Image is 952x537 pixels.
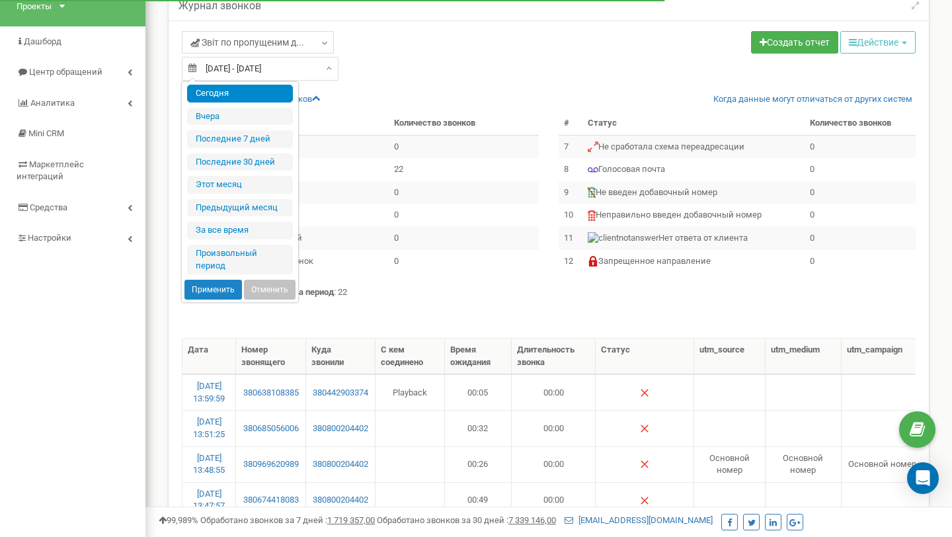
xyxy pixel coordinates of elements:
th: Длительность звонка [512,339,596,374]
img: Не сработала схема переадресации [588,142,598,152]
p: : 22 [182,286,916,299]
u: 7 339 146,00 [508,515,556,525]
td: 00:00 [512,410,596,446]
a: Создать отчет [751,31,838,54]
th: Дата [182,339,236,374]
td: 0 [805,181,916,204]
td: 0 [805,158,916,181]
th: Количество звонков [805,112,916,135]
a: 380442903374 [311,387,369,399]
th: Количество звонков [389,112,539,135]
span: Маркетплейс интеграций [17,159,84,182]
span: Средства [30,202,67,212]
span: Центр обращений [29,67,102,77]
u: 1 719 357,00 [327,515,375,525]
th: Статус [582,112,805,135]
li: Последние 7 дней [187,130,293,148]
td: 7 [559,135,582,158]
img: Не введен добавочный номер [588,187,596,198]
img: Нет ответа [639,423,650,434]
a: 380800204402 [311,494,369,507]
td: Основной номер [694,446,765,482]
td: Не сработала схема переадресации [582,135,805,158]
span: Обработано звонков за 30 дней : [377,515,556,525]
td: 0 [389,204,539,227]
li: За все время [187,222,293,239]
a: Когда данные могут отличаться от других систем [713,93,912,106]
td: 00:26 [445,446,512,482]
span: 99,989% [159,515,198,525]
td: 0 [389,135,539,158]
span: Дашборд [24,36,61,46]
a: 380800204402 [311,423,369,435]
span: Аналитика [30,98,75,108]
a: [DATE] 13:47:57 [193,489,225,511]
a: [DATE] 13:48:55 [193,453,225,475]
span: Звіт по пропущеним д... [190,36,304,49]
th: Куда звонили [306,339,375,374]
th: С кем соединено [376,339,445,374]
button: Применить [184,280,242,300]
a: 380674418083 [241,494,300,507]
td: 0 [389,227,539,250]
td: Нет ответа [208,158,389,181]
td: 22 [389,158,539,181]
button: Отменить [244,280,296,300]
th: Статус [596,339,694,374]
span: Mini CRM [28,128,64,138]
img: Нет ответа [639,459,650,470]
td: 10 [559,204,582,227]
img: Неправильно введен добавочный номер [588,210,596,221]
td: 0 [389,250,539,273]
td: 9 [559,181,582,204]
img: Нет ответа [639,388,650,398]
li: Сегодня [187,85,293,103]
td: Playback [376,374,445,410]
li: Вчера [187,108,293,126]
img: Запрещенное направление [588,256,598,267]
td: Отвечен [208,135,389,158]
th: # [559,112,582,135]
a: [EMAIL_ADDRESS][DOMAIN_NAME] [565,515,713,525]
li: Произвольный период [187,245,293,274]
div: Open Intercom Messenger [907,462,939,494]
td: 11 [559,227,582,250]
li: Последние 30 дней [187,153,293,171]
span: Настройки [28,233,71,243]
th: utm_campaign [842,339,924,374]
td: Нет ответа от клиента [582,227,805,250]
td: С ошибками [208,181,389,204]
img: Голосовая почта [588,165,598,175]
td: 0 [389,181,539,204]
td: Занято [208,204,389,227]
td: Запрещенное направление [582,250,805,273]
th: Время ожидания [445,339,512,374]
th: Номер звонящего [236,339,306,374]
th: utm_medium [766,339,842,374]
td: 00:32 [445,410,512,446]
td: Неправильно введен добавочный номер [582,204,805,227]
li: Этот месяц [187,176,293,194]
th: Статус [208,112,389,135]
td: 0 [805,250,916,273]
td: Основной номер [842,446,924,482]
a: 380638108385 [241,387,300,399]
span: Обработано звонков за 7 дней : [200,515,375,525]
th: utm_source [694,339,765,374]
td: 0 [805,227,916,250]
td: 00:00 [512,374,596,410]
a: [DATE] 13:59:59 [193,381,225,403]
td: Голосовая почта [582,158,805,181]
td: 00:00 [512,482,596,518]
td: Не введен добавочный номер [582,181,805,204]
td: 0 [805,204,916,227]
td: Повторный [208,227,389,250]
td: 0 [805,135,916,158]
td: Основной номер [766,446,842,482]
a: 380800204402 [311,458,369,471]
li: Предыдущий меcяц [187,199,293,217]
a: Звіт по пропущеним д... [182,31,334,54]
td: 00:00 [512,446,596,482]
img: Нет ответа [639,495,650,506]
td: 00:49 [445,482,512,518]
